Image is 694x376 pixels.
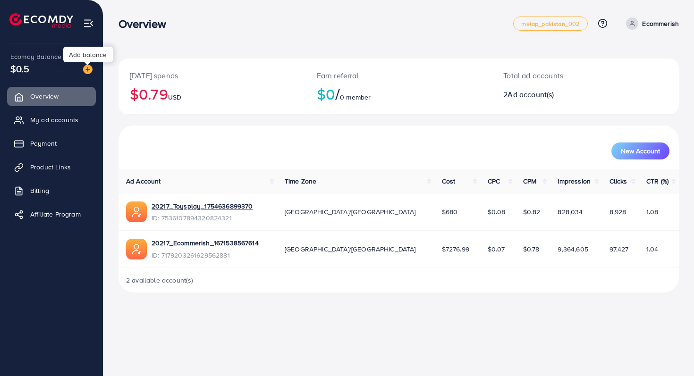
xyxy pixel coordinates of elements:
[7,87,96,106] a: Overview
[521,21,580,27] span: metap_pakistan_002
[83,65,93,74] img: image
[30,186,49,195] span: Billing
[285,207,416,217] span: [GEOGRAPHIC_DATA]/[GEOGRAPHIC_DATA]
[7,134,96,153] a: Payment
[168,92,181,102] span: USD
[126,201,147,222] img: ic-ads-acc.e4c84228.svg
[609,244,629,254] span: 97,427
[118,17,174,31] h3: Overview
[83,18,94,29] img: menu
[523,244,540,254] span: $0.78
[30,115,78,125] span: My ad accounts
[340,92,371,102] span: 0 member
[503,90,621,99] h2: 2
[152,201,253,211] a: 20217_Toysplay_1754636899370
[621,148,660,154] span: New Account
[30,209,81,219] span: Affiliate Program
[513,17,588,31] a: metap_pakistan_002
[523,207,541,217] span: $0.82
[646,244,659,254] span: 1.04
[30,92,59,101] span: Overview
[558,244,588,254] span: 9,364,605
[442,244,469,254] span: $7276.99
[523,176,536,186] span: CPM
[508,89,554,100] span: Ad account(s)
[7,158,96,176] a: Product Links
[130,70,294,81] p: [DATE] spends
[63,47,113,62] div: Add balance
[622,17,679,30] a: Ecommerish
[130,85,294,103] h2: $0.79
[654,334,687,369] iframe: Chat
[442,207,458,217] span: $680
[558,176,591,186] span: Impression
[611,142,669,159] button: New Account
[285,244,416,254] span: [GEOGRAPHIC_DATA]/[GEOGRAPHIC_DATA]
[9,13,73,28] img: logo
[646,176,669,186] span: CTR (%)
[126,176,161,186] span: Ad Account
[152,213,253,223] span: ID: 7536107894320824321
[558,207,583,217] span: 828,034
[152,238,259,248] a: 20217_Ecommerish_1671538567614
[609,176,627,186] span: Clicks
[7,205,96,224] a: Affiliate Program
[335,83,340,105] span: /
[317,70,481,81] p: Earn referral
[488,176,500,186] span: CPC
[488,244,505,254] span: $0.07
[126,239,147,259] img: ic-ads-acc.e4c84228.svg
[488,207,506,217] span: $0.08
[503,70,621,81] p: Total ad accounts
[10,62,30,75] span: $0.5
[642,18,679,29] p: Ecommerish
[646,207,659,217] span: 1.08
[126,276,194,285] span: 2 available account(s)
[30,162,71,172] span: Product Links
[7,181,96,200] a: Billing
[7,110,96,129] a: My ad accounts
[30,139,57,148] span: Payment
[609,207,626,217] span: 8,928
[442,176,456,186] span: Cost
[10,52,61,61] span: Ecomdy Balance
[317,85,481,103] h2: $0
[152,251,259,260] span: ID: 7179203261629562881
[285,176,316,186] span: Time Zone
